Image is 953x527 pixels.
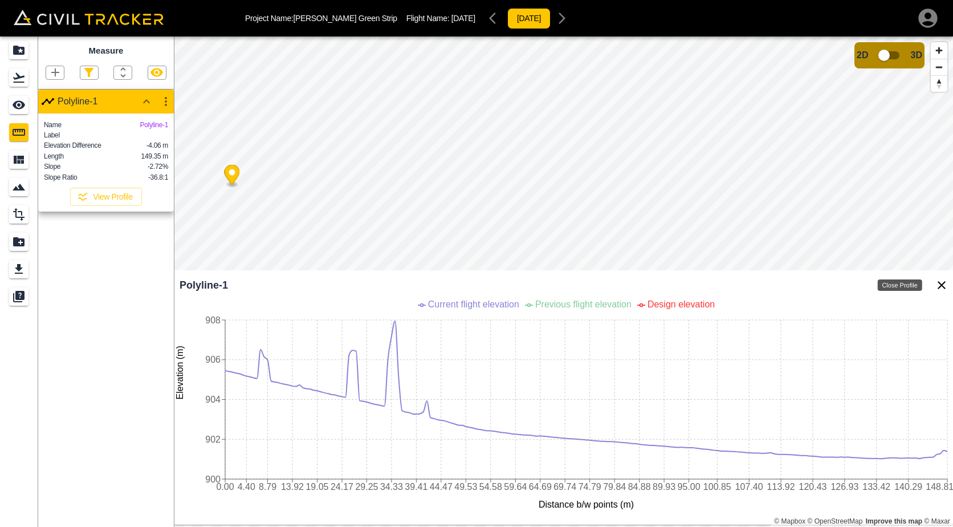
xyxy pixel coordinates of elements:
[857,50,868,60] span: 2D
[355,482,378,492] tspan: 29.25
[603,482,626,492] tspan: 79.84
[653,482,675,492] tspan: 89.93
[306,482,328,492] tspan: 19.05
[529,482,552,492] tspan: 64.69
[259,482,276,492] tspan: 8.79
[930,274,953,297] button: Close Profile
[174,37,953,527] canvas: Map
[931,75,947,92] button: Reset bearing to north
[281,482,304,492] tspan: 13.92
[451,14,475,23] span: [DATE]
[647,299,715,309] span: Design elevation
[924,517,950,525] a: Maxar
[774,517,805,525] a: Mapbox
[911,50,922,60] span: 3D
[507,8,551,29] button: [DATE]
[767,482,795,492] tspan: 113.92
[331,482,353,492] tspan: 24.17
[535,299,632,309] span: Previous flight elevation
[380,482,403,492] tspan: 34.33
[205,315,221,325] tspan: 908
[830,482,858,492] tspan: 126.93
[894,482,922,492] tspan: 140.29
[205,475,221,484] tspan: 900
[808,517,863,525] a: OpenStreetMap
[205,395,221,404] tspan: 904
[877,279,922,291] div: Close Profile
[866,517,922,525] a: Map feedback
[703,482,731,492] tspan: 100.85
[428,299,519,309] span: Current flight elevation
[175,346,185,399] tspan: Elevation (m)
[931,59,947,75] button: Zoom out
[579,482,601,492] tspan: 74.79
[205,355,221,364] tspan: 906
[504,482,527,492] tspan: 59.64
[539,500,634,509] tspan: Distance b/w points (m)
[678,482,701,492] tspan: 95.00
[180,279,228,291] b: Polyline-1
[14,10,164,25] img: Civil Tracker
[479,482,502,492] tspan: 54.58
[430,482,453,492] tspan: 44.47
[735,482,763,492] tspan: 107.40
[931,42,947,59] button: Zoom in
[238,482,255,492] tspan: 4.40
[225,165,240,188] div: Map marker
[405,482,427,492] tspan: 39.41
[799,482,827,492] tspan: 120.43
[553,482,576,492] tspan: 69.74
[454,482,477,492] tspan: 49.53
[245,14,397,23] p: Project Name: [PERSON_NAME] Green Strip
[862,482,890,492] tspan: 133.42
[406,14,475,23] p: Flight Name:
[216,482,234,492] tspan: 0.00
[628,482,651,492] tspan: 84.88
[205,435,221,444] tspan: 902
